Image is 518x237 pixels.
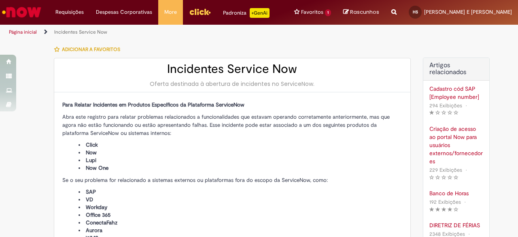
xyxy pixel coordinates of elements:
[325,9,331,16] span: 1
[429,125,483,165] a: Criação de acesso ao portal Now para usuários externos/fornecedores
[250,8,270,18] p: +GenAi
[189,6,211,18] img: click_logo_yellow_360x200.png
[429,102,462,109] span: 294 Exibições
[164,8,177,16] span: More
[429,167,462,173] span: 229 Exibições
[1,4,42,20] img: ServiceNow
[301,8,323,16] span: Favoritos
[424,9,512,15] span: [PERSON_NAME] E [PERSON_NAME]
[96,8,152,16] span: Despesas Corporativas
[86,219,117,226] span: ConectaFahz
[62,113,390,137] span: Abra este registro para relatar problemas relacionados a funcionalidades que estavam operando cor...
[86,164,108,171] span: Now One
[413,9,418,15] span: HS
[350,8,379,16] span: Rascunhos
[62,46,120,53] span: Adicionar a Favoritos
[464,164,469,175] span: •
[429,189,483,197] a: Banco de Horas
[6,25,339,40] ul: Trilhas de página
[464,100,469,111] span: •
[54,41,125,58] button: Adicionar a Favoritos
[9,29,37,35] a: Página inicial
[463,196,467,207] span: •
[62,80,402,88] div: Oferta destinada à abertura de incidentes no ServiceNow.
[86,141,98,148] span: Click
[86,157,96,164] span: Lupi
[343,9,379,16] a: Rascunhos
[86,204,107,211] span: Workday
[429,199,461,205] span: 192 Exibições
[54,29,107,35] a: Incidentes Service Now
[429,221,483,229] a: DIRETRIZ DE FÉRIAS
[86,196,93,203] span: VD
[429,62,483,76] h3: Artigos relacionados
[62,101,244,108] span: Para Relatar Incidentes em Produtos Específicos da Plataforma ServiceNow
[62,62,402,76] h2: Incidentes Service Now
[86,149,97,156] span: Now
[223,8,270,18] div: Padroniza
[429,85,483,101] a: Cadastro cód SAP [Employee number]
[86,227,102,234] span: Aurora
[55,8,84,16] span: Requisições
[86,188,96,195] span: SAP
[86,211,110,218] span: Office 365
[62,177,328,184] span: Se o seu problema for relacionado a sistemas externos ou plataformas fora do escopo da ServiceNow...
